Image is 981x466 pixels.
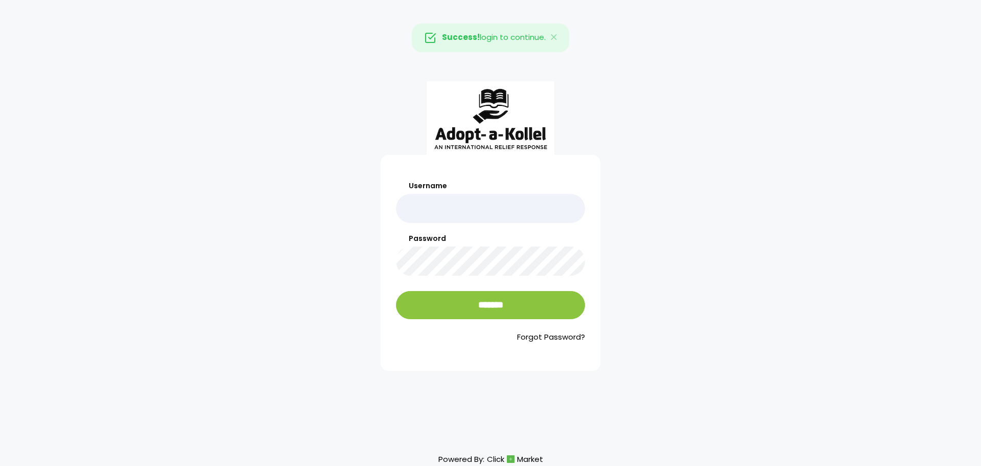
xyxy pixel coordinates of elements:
[412,24,569,52] div: login to continue.
[487,452,543,466] a: ClickMarket
[438,452,543,466] p: Powered By:
[396,181,585,191] label: Username
[427,81,554,155] img: aak_logo_sm.jpeg
[507,455,515,463] img: cm_icon.png
[396,331,585,343] a: Forgot Password?
[540,24,569,52] button: Close
[442,32,480,42] strong: Success!
[396,233,585,244] label: Password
